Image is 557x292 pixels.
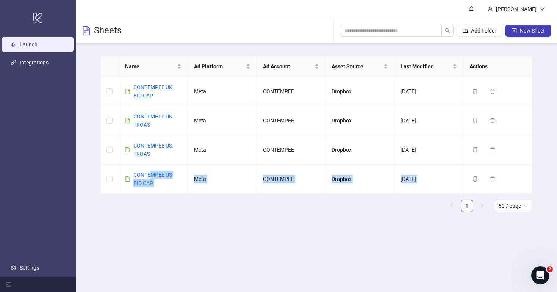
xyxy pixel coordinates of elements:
td: CONTEMPEE [257,135,326,165]
th: Ad Account [257,56,326,77]
div: Page Size [494,200,532,212]
span: right [480,203,484,208]
td: [DATE] [394,165,463,194]
td: Dropbox [325,165,394,194]
a: Launch [20,41,38,47]
span: left [449,203,454,208]
span: New Sheet [520,28,545,34]
span: Ad Account [263,62,313,71]
a: Integrations [20,60,49,66]
a: CONTEMPEE US BID CAP [133,172,172,186]
span: file [125,118,130,123]
td: Meta [188,165,257,194]
td: CONTEMPEE [257,165,326,194]
span: plus-square [512,28,517,33]
span: copy [473,89,478,94]
span: Last Modified [401,62,451,71]
span: Ad Platform [194,62,244,71]
span: bell [469,6,474,11]
span: delete [490,89,495,94]
span: folder-add [463,28,468,33]
td: [DATE] [394,77,463,106]
span: 2 [547,266,553,272]
td: Meta [188,106,257,135]
th: Asset Source [325,56,394,77]
span: Name [125,62,175,71]
li: Previous Page [446,200,458,212]
button: Add Folder [457,25,502,37]
span: search [445,28,450,33]
a: CONTEMPEE US TROAS [133,143,172,157]
td: Meta [188,77,257,106]
td: CONTEMPEE [257,106,326,135]
td: Dropbox [325,135,394,165]
span: file [125,176,130,182]
span: copy [473,147,478,152]
td: [DATE] [394,106,463,135]
a: Settings [20,265,39,271]
div: [PERSON_NAME] [493,5,540,13]
th: Ad Platform [188,56,257,77]
span: copy [473,176,478,182]
li: Next Page [476,200,488,212]
h3: Sheets [94,25,122,37]
span: delete [490,147,495,152]
span: delete [490,176,495,182]
th: Actions [463,56,532,77]
span: file [125,89,130,94]
span: Asset Source [332,62,382,71]
a: 1 [461,200,473,212]
td: [DATE] [394,135,463,165]
span: 50 / page [499,200,528,212]
th: Name [119,56,188,77]
span: menu-fold [6,282,11,287]
button: New Sheet [505,25,551,37]
span: down [540,6,545,12]
li: 1 [461,200,473,212]
span: Add Folder [471,28,496,34]
span: file-text [82,26,91,35]
td: Meta [188,135,257,165]
iframe: Intercom live chat [531,266,549,284]
button: right [476,200,488,212]
td: Dropbox [325,77,394,106]
a: CONTEMPEE UK BID CAP [133,84,172,99]
span: user [488,6,493,12]
span: copy [473,118,478,123]
span: file [125,147,130,152]
span: delete [490,118,495,123]
td: CONTEMPEE [257,77,326,106]
th: Last Modified [394,56,463,77]
td: Dropbox [325,106,394,135]
button: left [446,200,458,212]
a: CONTEMPEE UK TROAS [133,113,172,128]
